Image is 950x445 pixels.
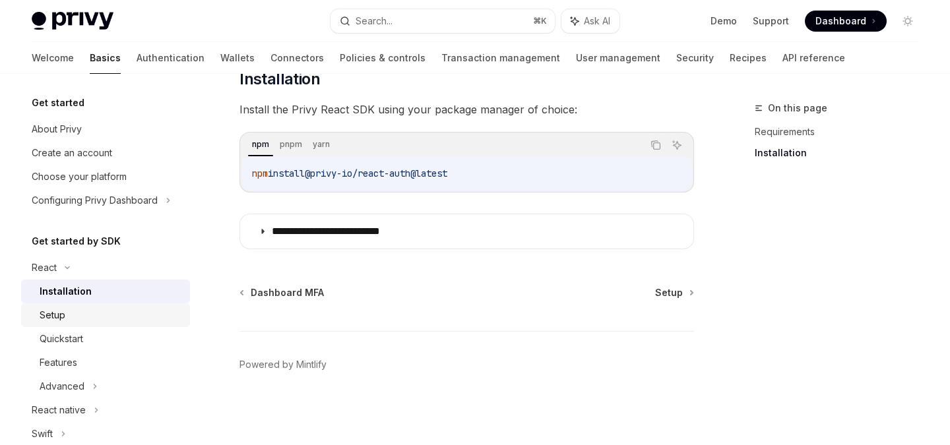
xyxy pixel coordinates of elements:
[220,42,255,74] a: Wallets
[40,331,83,347] div: Quickstart
[576,42,660,74] a: User management
[248,136,273,152] div: npm
[32,260,57,276] div: React
[21,327,190,351] a: Quickstart
[32,233,121,249] h5: Get started by SDK
[40,307,65,323] div: Setup
[356,13,393,29] div: Search...
[561,9,619,33] button: Ask AI
[711,15,737,28] a: Demo
[32,145,112,161] div: Create an account
[21,117,190,141] a: About Privy
[21,303,190,327] a: Setup
[21,280,190,303] a: Installation
[655,286,693,299] a: Setup
[32,426,53,442] div: Swift
[241,286,324,299] a: Dashboard MFA
[40,283,92,299] div: Installation
[32,121,82,137] div: About Privy
[32,402,86,418] div: React native
[533,16,547,26] span: ⌘ K
[40,355,77,371] div: Features
[32,12,113,30] img: light logo
[239,69,320,90] span: Installation
[340,42,426,74] a: Policies & controls
[768,100,827,116] span: On this page
[755,142,929,163] a: Installation
[40,378,84,394] div: Advanced
[753,15,789,28] a: Support
[32,42,74,74] a: Welcome
[805,11,887,32] a: Dashboard
[252,167,268,179] span: npm
[32,95,84,111] h5: Get started
[668,136,685,154] button: Ask AI
[584,15,610,28] span: Ask AI
[90,42,121,74] a: Basics
[239,100,694,119] span: Install the Privy React SDK using your package manager of choice:
[309,136,334,152] div: yarn
[755,121,929,142] a: Requirements
[815,15,866,28] span: Dashboard
[441,42,560,74] a: Transaction management
[251,286,324,299] span: Dashboard MFA
[268,167,305,179] span: install
[21,165,190,189] a: Choose your platform
[21,141,190,165] a: Create an account
[276,136,306,152] div: pnpm
[32,169,127,185] div: Choose your platform
[21,351,190,374] a: Features
[137,42,205,74] a: Authentication
[239,358,327,371] a: Powered by Mintlify
[897,11,918,32] button: Toggle dark mode
[32,193,158,208] div: Configuring Privy Dashboard
[331,9,554,33] button: Search...⌘K
[676,42,714,74] a: Security
[270,42,324,74] a: Connectors
[305,167,447,179] span: @privy-io/react-auth@latest
[782,42,845,74] a: API reference
[647,136,664,154] button: Copy the contents from the code block
[730,42,767,74] a: Recipes
[655,286,683,299] span: Setup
